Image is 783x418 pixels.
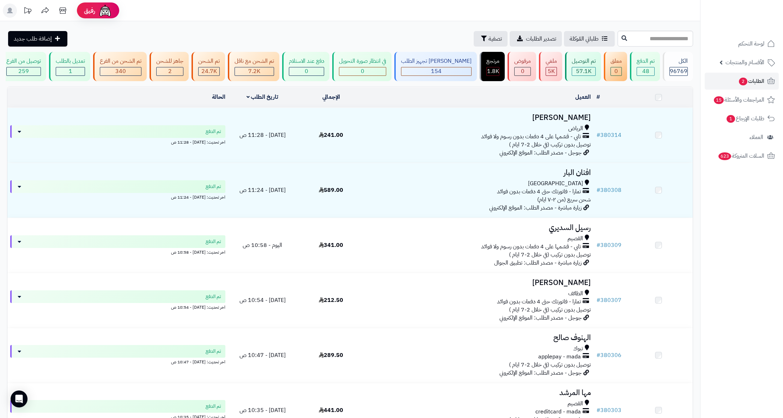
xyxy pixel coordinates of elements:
h3: افنان البار [368,169,591,177]
a: تم الشحن مع ناقل 7.2K [226,52,281,81]
span: 15 [714,96,724,104]
a: #380308 [596,186,621,194]
div: اخر تحديث: [DATE] - 10:54 ص [10,303,225,310]
span: تم الدفع [206,128,221,135]
div: تم الدفع [637,57,655,65]
a: في انتظار صورة التحويل 0 [331,52,393,81]
a: إضافة طلب جديد [8,31,67,47]
span: 1 [726,115,735,123]
span: # [596,296,600,304]
div: اخر تحديث: [DATE] - 10:47 ص [10,358,225,365]
a: #380306 [596,351,621,359]
h3: [PERSON_NAME] [368,114,591,122]
span: applepay - mada [538,353,581,361]
span: لوحة التحكم [738,39,764,49]
div: تعديل بالطلب [56,57,85,65]
div: تم الشحن من الفرع [100,57,141,65]
h3: مها المرشد [368,389,591,397]
span: زيارة مباشرة - مصدر الطلب: الموقع الإلكتروني [489,204,582,212]
a: ملغي 5K [538,52,564,81]
span: # [596,186,600,194]
div: ملغي [546,57,557,65]
span: تم الدفع [206,238,221,245]
span: تصدير الطلبات [526,35,556,43]
span: تمارا - فاتورتك حتى 4 دفعات بدون فوائد [497,188,581,196]
span: [DATE] - 11:24 ص [239,186,286,194]
span: 259 [18,67,29,75]
a: #380303 [596,406,621,414]
span: توصيل بدون تركيب (في خلال 2-7 ايام ) [509,250,591,259]
a: الحالة [212,93,225,101]
span: 24.7K [201,67,217,75]
span: الطلبات [738,76,764,86]
div: تم الشحن [198,57,220,65]
a: #380307 [596,296,621,304]
span: إضافة طلب جديد [14,35,52,43]
h3: [PERSON_NAME] [368,279,591,287]
span: 96769 [670,67,687,75]
div: 48 [637,67,654,75]
div: 2 [157,67,183,75]
span: # [596,406,600,414]
a: السلات المتروكة623 [705,147,779,164]
a: تحديثات المنصة [19,4,36,19]
div: مرتجع [486,57,499,65]
span: الأقسام والمنتجات [726,57,764,67]
div: معلق [611,57,622,65]
span: جوجل - مصدر الطلب: الموقع الإلكتروني [499,369,582,377]
span: 241.00 [319,131,343,139]
span: تم الدفع [206,183,221,190]
span: [GEOGRAPHIC_DATA] [528,180,583,188]
div: 57070 [572,67,595,75]
button: تصفية [474,31,508,47]
span: 341.00 [319,241,343,249]
a: تم التوصيل 57.1K [564,52,602,81]
span: طلبات الإرجاع [726,114,764,123]
span: 0 [614,67,618,75]
div: 0 [289,67,324,75]
span: زيارة مباشرة - مصدر الطلب: تطبيق الجوال [494,259,582,267]
a: [PERSON_NAME] تجهيز الطلب 154 [393,52,478,81]
a: تم الدفع 48 [629,52,661,81]
a: تم الشحن من الفرع 340 [92,52,148,81]
div: تم الشحن مع ناقل [235,57,274,65]
div: 259 [7,67,41,75]
div: دفع عند الاستلام [289,57,324,65]
span: القصيم [567,235,583,243]
span: 57.1K [576,67,591,75]
span: اليوم - 10:58 ص [243,241,282,249]
span: تابي - قسّمها على 4 دفعات بدون رسوم ولا فوائد [481,243,581,251]
div: مرفوض [514,57,531,65]
a: دفع عند الاستلام 0 [281,52,331,81]
a: مرفوض 0 [506,52,538,81]
span: # [596,241,600,249]
span: جوجل - مصدر الطلب: الموقع الإلكتروني [499,149,582,157]
span: تبوك [573,345,583,353]
span: 589.00 [319,186,343,194]
span: 7.2K [248,67,260,75]
span: توصيل بدون تركيب (في خلال 2-7 ايام ) [509,140,591,149]
span: [DATE] - 10:54 ص [239,296,286,304]
a: #380309 [596,241,621,249]
h3: رسيل السديري [368,224,591,232]
div: 340 [100,67,141,75]
span: 289.50 [319,351,343,359]
span: 1.8K [487,67,499,75]
a: تم الشحن 24.7K [190,52,226,81]
a: الكل96769 [661,52,694,81]
a: طلباتي المُوكلة [564,31,615,47]
span: 48 [642,67,649,75]
span: تصفية [488,35,502,43]
span: 154 [431,67,442,75]
div: اخر تحديث: [DATE] - 11:24 ص [10,193,225,200]
span: تم الدفع [206,293,221,300]
a: تصدير الطلبات [510,31,562,47]
span: [DATE] - 10:35 ص [239,406,286,414]
span: شحن سريع (من ٢-٧ ايام) [537,195,591,204]
div: في انتظار صورة التحويل [339,57,386,65]
span: 212.50 [319,296,343,304]
span: السلات المتروكة [718,151,764,161]
span: طلباتي المُوكلة [570,35,599,43]
a: تعديل بالطلب 1 [48,52,92,81]
span: 441.00 [319,406,343,414]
